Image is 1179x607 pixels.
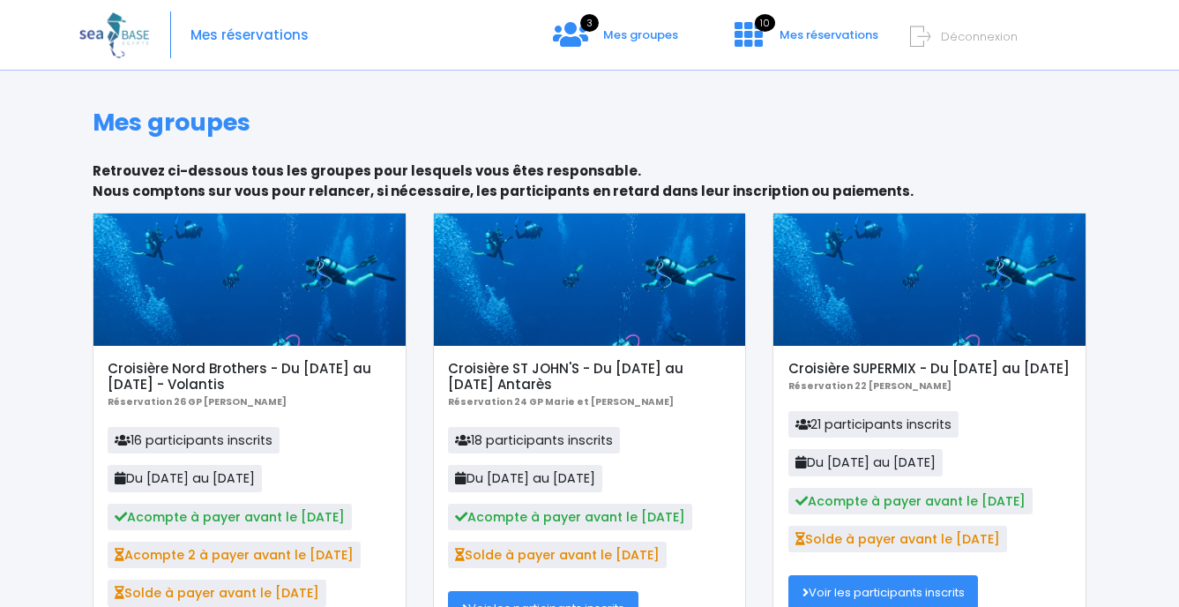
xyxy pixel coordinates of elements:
[108,361,391,393] h5: Croisière Nord Brothers - Du [DATE] au [DATE] - Volantis
[108,542,361,568] span: Acompte 2 à payer avant le [DATE]
[788,449,943,476] span: Du [DATE] au [DATE]
[539,33,692,49] a: 3 Mes groupes
[93,161,1086,201] p: Retrouvez ci-dessous tous les groupes pour lesquels vous êtes responsable. Nous comptons sur vous...
[788,379,951,393] b: Réservation 22 [PERSON_NAME]
[603,26,678,43] span: Mes groupes
[755,14,775,32] span: 10
[108,580,326,606] span: Solde à payer avant le [DATE]
[448,465,602,491] span: Du [DATE] au [DATE]
[448,361,731,393] h5: Croisière ST JOHN'S - Du [DATE] au [DATE] Antarès
[108,465,262,491] span: Du [DATE] au [DATE]
[448,504,692,530] span: Acompte à payer avant le [DATE]
[720,33,889,49] a: 10 Mes réservations
[448,542,667,568] span: Solde à payer avant le [DATE]
[448,395,674,408] b: Réservation 24 GP Marie et [PERSON_NAME]
[788,361,1071,377] h5: Croisière SUPERMIX - Du [DATE] au [DATE]
[788,526,1007,552] span: Solde à payer avant le [DATE]
[788,411,959,438] span: 21 participants inscrits
[93,109,1086,137] h1: Mes groupes
[448,427,620,453] span: 18 participants inscrits
[108,427,280,453] span: 16 participants inscrits
[788,488,1033,514] span: Acompte à payer avant le [DATE]
[580,14,599,32] span: 3
[108,504,352,530] span: Acompte à payer avant le [DATE]
[108,395,287,408] b: Réservation 26 GP [PERSON_NAME]
[941,28,1018,45] span: Déconnexion
[780,26,878,43] span: Mes réservations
